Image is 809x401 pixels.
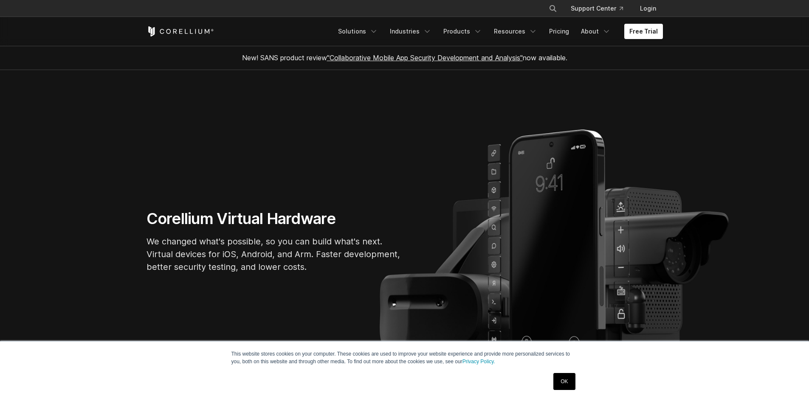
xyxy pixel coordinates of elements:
[327,53,523,62] a: "Collaborative Mobile App Security Development and Analysis"
[242,53,567,62] span: New! SANS product review now available.
[624,24,663,39] a: Free Trial
[538,1,663,16] div: Navigation Menu
[633,1,663,16] a: Login
[147,26,214,36] a: Corellium Home
[564,1,630,16] a: Support Center
[147,235,401,273] p: We changed what's possible, so you can build what's next. Virtual devices for iOS, Android, and A...
[231,350,578,365] p: This website stores cookies on your computer. These cookies are used to improve your website expe...
[553,373,575,390] a: OK
[147,209,401,228] h1: Corellium Virtual Hardware
[489,24,542,39] a: Resources
[333,24,383,39] a: Solutions
[438,24,487,39] a: Products
[385,24,437,39] a: Industries
[545,1,561,16] button: Search
[544,24,574,39] a: Pricing
[333,24,663,39] div: Navigation Menu
[576,24,616,39] a: About
[462,359,495,365] a: Privacy Policy.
